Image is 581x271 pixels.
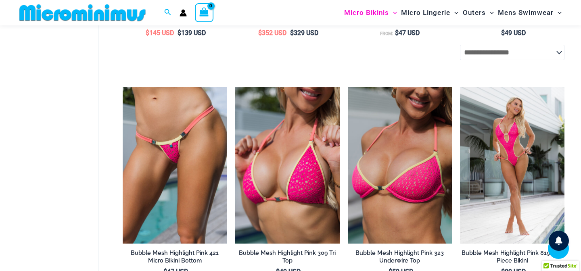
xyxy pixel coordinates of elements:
span: $ [146,29,149,37]
a: Bubble Mesh Highlight Pink 819 One Piece Bikini [460,249,564,267]
a: Mens SwimwearMenu ToggleMenu Toggle [496,2,564,23]
a: Bubble Mesh Highlight Pink 309 Top 01Bubble Mesh Highlight Pink 309 Top 469 Thong 03Bubble Mesh H... [235,87,340,244]
a: Bubble Mesh Highlight Pink 421 Micro Bikini Bottom [123,249,227,267]
span: Menu Toggle [389,2,397,23]
span: $ [258,29,262,37]
span: Menu Toggle [486,2,494,23]
a: Bubble Mesh Highlight Pink 309 Tri Top [235,249,340,267]
span: Outers [463,2,486,23]
a: Bubble Mesh Highlight Pink 323 Top 01Bubble Mesh Highlight Pink 323 Top 421 Micro 03Bubble Mesh H... [348,87,452,244]
bdi: 49 USD [501,29,526,37]
bdi: 329 USD [290,29,318,37]
a: Search icon link [164,8,171,18]
a: Micro LingerieMenu ToggleMenu Toggle [399,2,460,23]
h2: Bubble Mesh Highlight Pink 309 Tri Top [235,249,340,264]
span: Micro Lingerie [401,2,450,23]
a: View Shopping Cart, empty [195,3,213,22]
span: $ [290,29,294,37]
span: $ [395,29,399,37]
h2: Bubble Mesh Highlight Pink 421 Micro Bikini Bottom [123,249,227,264]
a: Bubble Mesh Highlight Pink 819 One Piece 01Bubble Mesh Highlight Pink 819 One Piece 03Bubble Mesh... [460,87,564,244]
span: Menu Toggle [554,2,562,23]
h2: Bubble Mesh Highlight Pink 819 One Piece Bikini [460,249,564,264]
span: $ [501,29,505,37]
img: Bubble Mesh Highlight Pink 309 Top 01 [235,87,340,244]
a: OutersMenu ToggleMenu Toggle [461,2,496,23]
bdi: 47 USD [395,29,420,37]
a: Micro BikinisMenu ToggleMenu Toggle [342,2,399,23]
span: From: [380,31,393,36]
img: Bubble Mesh Highlight Pink 819 One Piece 01 [460,87,564,244]
span: Menu Toggle [450,2,458,23]
bdi: 139 USD [178,29,206,37]
img: Bubble Mesh Highlight Pink 323 Top 01 [348,87,452,244]
a: Bubble Mesh Highlight Pink 421 Micro 01Bubble Mesh Highlight Pink 421 Micro 02Bubble Mesh Highlig... [123,87,227,244]
h2: Bubble Mesh Highlight Pink 323 Underwire Top [348,249,452,264]
span: Mens Swimwear [498,2,554,23]
nav: Site Navigation [341,1,565,24]
a: Bubble Mesh Highlight Pink 323 Underwire Top [348,249,452,267]
img: Bubble Mesh Highlight Pink 421 Micro 01 [123,87,227,244]
span: Micro Bikinis [344,2,389,23]
img: MM SHOP LOGO FLAT [16,4,149,22]
bdi: 352 USD [258,29,286,37]
span: $ [178,29,181,37]
a: Account icon link [180,9,187,17]
bdi: 145 USD [146,29,174,37]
